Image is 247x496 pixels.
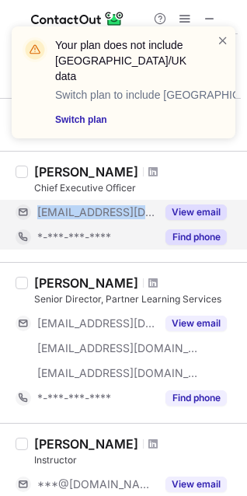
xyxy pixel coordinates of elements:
a: Switch plan [55,112,198,127]
button: Reveal Button [165,316,227,331]
div: [PERSON_NAME] [34,275,138,291]
div: Instructor [34,453,238,467]
button: Reveal Button [165,477,227,492]
span: [EMAIL_ADDRESS][DOMAIN_NAME] [37,366,199,380]
div: Senior Director, Partner Learning Services [34,292,238,306]
div: [PERSON_NAME] [34,436,138,452]
span: [EMAIL_ADDRESS][DOMAIN_NAME] [37,205,156,219]
button: Reveal Button [165,229,227,245]
button: Reveal Button [165,390,227,406]
div: [PERSON_NAME] [34,164,138,180]
img: ContactOut v5.3.10 [31,9,124,28]
div: Chief Executive Officer [34,181,238,195]
header: Your plan does not include [GEOGRAPHIC_DATA]/UK data [55,37,198,84]
span: [EMAIL_ADDRESS][DOMAIN_NAME] [37,316,156,330]
span: ***@[DOMAIN_NAME] [37,477,156,491]
button: Reveal Button [165,204,227,220]
span: [EMAIL_ADDRESS][DOMAIN_NAME] [37,341,199,355]
img: warning [23,37,47,62]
